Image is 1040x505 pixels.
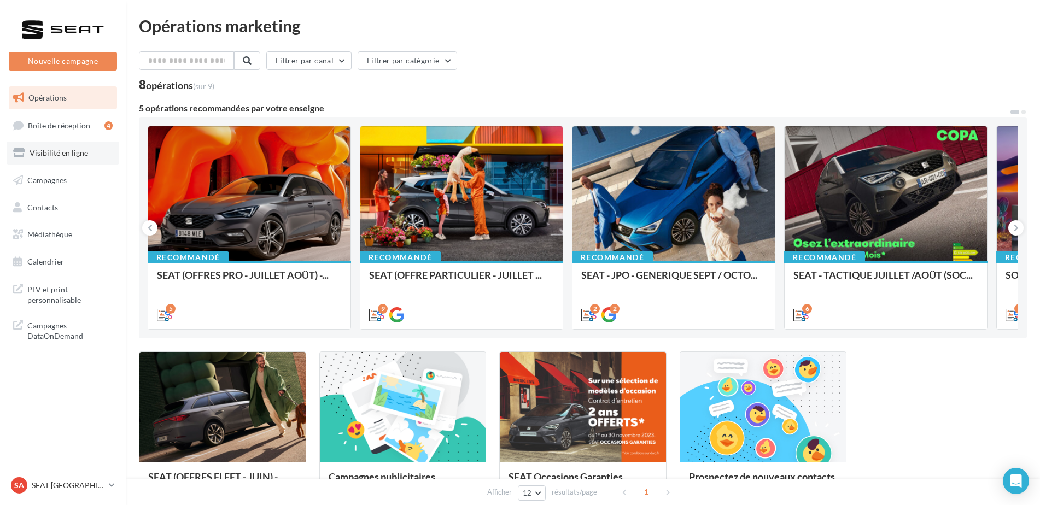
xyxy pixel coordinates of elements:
button: Filtrer par catégorie [358,51,457,70]
span: Campagnes publicitaires [329,471,435,483]
span: PLV et print personnalisable [27,282,113,306]
span: SEAT - JPO - GENERIQUE SEPT / OCTO... [581,269,757,281]
span: Prospectez de nouveaux contacts [689,471,835,483]
div: 2 [610,304,620,314]
div: 4 [104,121,113,130]
div: Recommandé [360,251,441,263]
a: Contacts [7,196,119,219]
button: Filtrer par canal [266,51,352,70]
span: 12 [523,489,532,497]
div: 5 [166,304,176,314]
span: SA [14,480,24,491]
span: SEAT Occasions Garanties [509,471,623,483]
span: (sur 9) [193,81,214,91]
a: Médiathèque [7,223,119,246]
a: Campagnes [7,169,119,192]
div: Open Intercom Messenger [1003,468,1029,494]
span: SEAT (OFFRES PRO - JUILLET AOÛT) -... [157,269,329,281]
div: 2 [590,304,600,314]
button: 12 [518,485,546,501]
div: 5 opérations recommandées par votre enseigne [139,104,1009,113]
span: SEAT (OFFRES FLEET - JUIN) - [GEOGRAPHIC_DATA]... [148,471,278,494]
p: SEAT [GEOGRAPHIC_DATA] [32,480,104,491]
div: Recommandé [784,251,865,263]
div: 6 [802,304,812,314]
span: SEAT - TACTIQUE JUILLET /AOÛT (SOC... [793,269,973,281]
span: Calendrier [27,257,64,266]
span: Campagnes DataOnDemand [27,318,113,342]
a: SA SEAT [GEOGRAPHIC_DATA] [9,475,117,496]
a: Boîte de réception4 [7,114,119,137]
div: 3 [1014,304,1024,314]
span: 1 [638,483,655,501]
button: Nouvelle campagne [9,52,117,71]
div: Recommandé [148,251,229,263]
span: Contacts [27,202,58,212]
span: Boîte de réception [28,120,90,130]
span: Afficher [487,487,512,497]
div: 9 [378,304,388,314]
span: Opérations [28,93,67,102]
span: Médiathèque [27,230,72,239]
div: Opérations marketing [139,17,1027,34]
span: Visibilité en ligne [30,148,88,157]
span: SEAT (OFFRE PARTICULIER - JUILLET ... [369,269,542,281]
a: PLV et print personnalisable [7,278,119,310]
div: 8 [139,79,214,91]
a: Visibilité en ligne [7,142,119,165]
span: Campagnes [27,175,67,185]
a: Calendrier [7,250,119,273]
a: Opérations [7,86,119,109]
a: Campagnes DataOnDemand [7,314,119,346]
div: opérations [146,80,214,90]
div: Recommandé [572,251,653,263]
span: résultats/page [552,487,597,497]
